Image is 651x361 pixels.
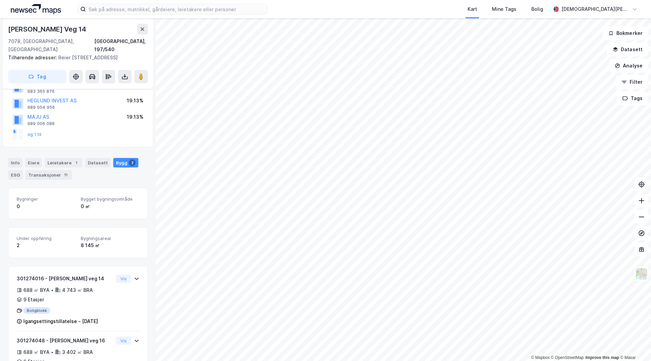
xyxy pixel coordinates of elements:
[85,158,111,167] div: Datasett
[51,349,54,355] div: •
[116,275,131,283] button: Vis
[73,159,80,166] div: 1
[603,26,648,40] button: Bokmerker
[23,348,50,356] div: 688 ㎡ BYA
[8,170,23,180] div: ESG
[531,5,543,13] div: Bolig
[616,75,648,89] button: Filter
[492,5,516,13] div: Mine Tags
[17,236,75,241] span: Under oppføring
[17,196,75,202] span: Bygninger
[81,196,139,202] span: Bygget bygningsområde
[8,37,94,54] div: 7078, [GEOGRAPHIC_DATA], [GEOGRAPHIC_DATA]
[127,97,143,105] div: 19.13%
[11,4,61,14] img: logo.a4113a55bc3d86da70a041830d287a7e.svg
[62,172,69,178] div: 11
[51,287,54,293] div: •
[62,286,93,294] div: 4 743 ㎡ BRA
[609,59,648,73] button: Analyse
[531,355,550,360] a: Mapbox
[17,275,113,283] div: 301274016 - [PERSON_NAME] veg 14
[62,348,93,356] div: 3 402 ㎡ BRA
[86,4,267,14] input: Søk på adresse, matrikkel, gårdeiere, leietakere eller personer
[94,37,148,54] div: [GEOGRAPHIC_DATA], 197/540
[127,113,143,121] div: 19.13%
[8,158,22,167] div: Info
[8,24,87,35] div: [PERSON_NAME] Veg 14
[17,337,113,345] div: 301274048 - [PERSON_NAME] veg 16
[468,5,477,13] div: Kart
[8,70,66,83] button: Tag
[129,159,136,166] div: 2
[23,296,44,304] div: 9 Etasjer
[81,241,139,249] div: 8 145 ㎡
[8,54,142,62] div: Reier [STREET_ADDRESS]
[27,121,55,126] div: 989 006 088
[27,89,55,94] div: 983 365 876
[607,43,648,56] button: Datasett
[617,328,651,361] iframe: Chat Widget
[23,286,50,294] div: 688 ㎡ BYA
[23,317,98,325] div: Igangsettingstillatelse - [DATE]
[81,236,139,241] span: Bygningsareal
[27,105,55,110] div: 989 004 956
[116,337,131,345] button: Vis
[25,158,42,167] div: Eiere
[17,202,75,210] div: 0
[17,241,75,249] div: 2
[551,355,584,360] a: OpenStreetMap
[8,55,58,60] span: Tilhørende adresser:
[45,158,82,167] div: Leietakere
[635,267,648,280] img: Z
[586,355,619,360] a: Improve this map
[617,92,648,105] button: Tags
[25,170,72,180] div: Transaksjoner
[81,202,139,210] div: 0 ㎡
[113,158,138,167] div: Bygg
[561,5,629,13] div: [DEMOGRAPHIC_DATA][PERSON_NAME]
